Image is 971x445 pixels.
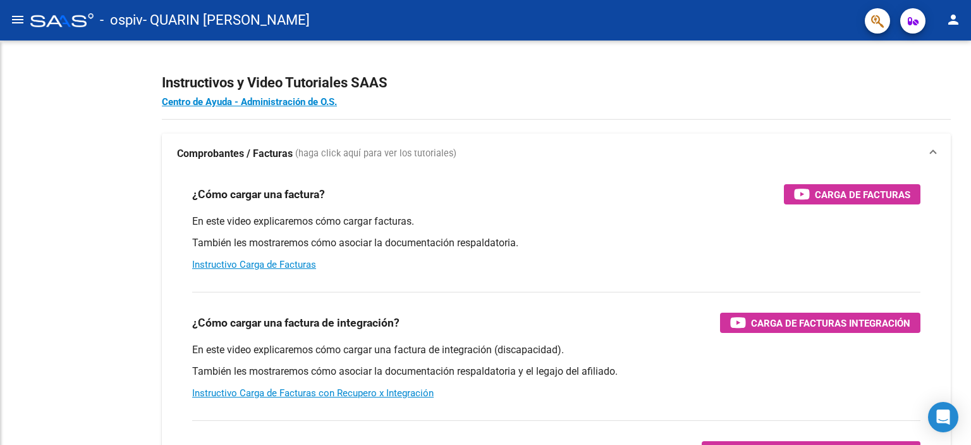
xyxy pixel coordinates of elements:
[192,259,316,270] a: Instructivo Carga de Facturas
[720,313,920,333] button: Carga de Facturas Integración
[192,185,325,203] h3: ¿Cómo cargar una factura?
[815,187,910,203] span: Carga de Facturas
[177,147,293,161] strong: Comprobantes / Facturas
[295,147,456,161] span: (haga click aquí para ver los tutoriales)
[192,387,434,399] a: Instructivo Carga de Facturas con Recupero x Integración
[162,71,951,95] h2: Instructivos y Video Tutoriales SAAS
[100,6,143,34] span: - ospiv
[946,12,961,27] mat-icon: person
[192,236,920,250] p: También les mostraremos cómo asociar la documentación respaldatoria.
[143,6,310,34] span: - QUARIN [PERSON_NAME]
[192,314,400,332] h3: ¿Cómo cargar una factura de integración?
[192,365,920,379] p: También les mostraremos cómo asociar la documentación respaldatoria y el legajo del afiliado.
[10,12,25,27] mat-icon: menu
[162,96,337,108] a: Centro de Ayuda - Administración de O.S.
[751,315,910,331] span: Carga de Facturas Integración
[162,134,951,174] mat-expansion-panel-header: Comprobantes / Facturas (haga click aquí para ver los tutoriales)
[784,184,920,204] button: Carga de Facturas
[192,215,920,229] p: En este video explicaremos cómo cargar facturas.
[928,402,958,432] div: Open Intercom Messenger
[192,343,920,357] p: En este video explicaremos cómo cargar una factura de integración (discapacidad).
